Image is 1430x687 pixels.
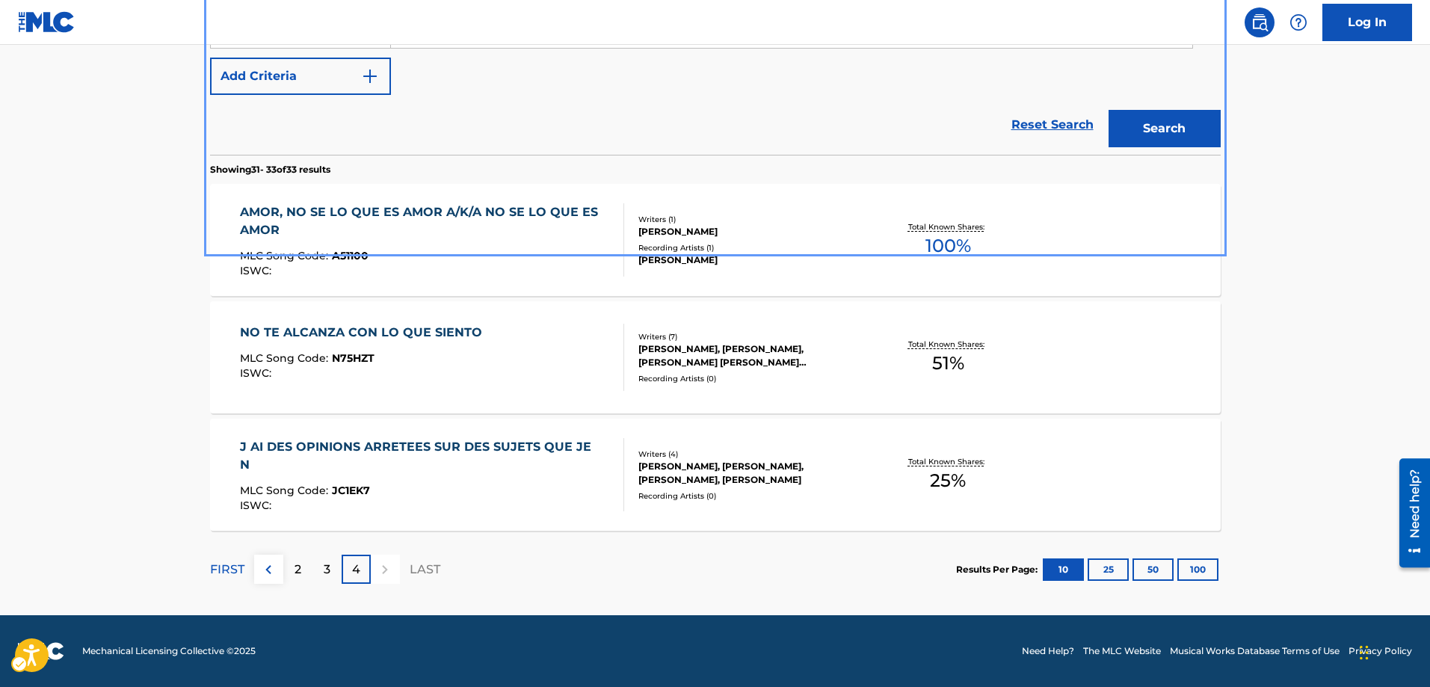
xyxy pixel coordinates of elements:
[956,563,1041,576] p: Results Per Page:
[240,484,332,497] span: MLC Song Code :
[1355,615,1430,687] div: Chat Widget
[332,351,375,365] span: N75HZT
[361,67,379,85] img: 9d2ae6d4665cec9f34b9.svg
[1022,644,1074,658] a: Need Help?
[638,490,864,502] div: Recording Artists ( 0 )
[1251,13,1269,31] img: search
[210,58,391,95] button: Add Criteria
[1322,4,1412,41] a: Log In
[240,324,490,342] div: NO TE ALCANZA CON LO QUE SIENTO
[638,214,864,225] div: Writers ( 1 )
[410,561,440,579] p: LAST
[638,225,864,238] div: [PERSON_NAME]
[1170,644,1340,658] a: Musical Works Database Terms of Use
[1043,558,1084,581] button: 10
[1355,615,1430,687] iframe: Hubspot Iframe
[332,249,369,262] span: A51100
[240,366,275,380] span: ISWC :
[908,456,988,467] p: Total Known Shares:
[82,644,256,658] span: Mechanical Licensing Collective © 2025
[210,419,1221,531] a: J AI DES OPINIONS ARRETEES SUR DES SUJETS QUE JE NMLC Song Code:JC1EK7ISWC:Writers (4)[PERSON_NAM...
[908,339,988,350] p: Total Known Shares:
[1289,13,1307,31] img: help
[1388,453,1430,573] iframe: Iframe | Resource Center
[210,301,1221,413] a: NO TE ALCANZA CON LO QUE SIENTOMLC Song Code:N75HZTISWC:Writers (7)[PERSON_NAME], [PERSON_NAME], ...
[908,221,988,232] p: Total Known Shares:
[1109,110,1221,147] button: Search
[240,351,332,365] span: MLC Song Code :
[1088,558,1129,581] button: 25
[240,249,332,262] span: MLC Song Code :
[1004,108,1101,141] a: Reset Search
[638,242,864,253] div: Recording Artists ( 1 )
[210,163,330,176] p: Showing 31 - 33 of 33 results
[1132,558,1174,581] button: 50
[18,11,75,33] img: MLC Logo
[638,342,864,369] div: [PERSON_NAME], [PERSON_NAME], [PERSON_NAME] [PERSON_NAME] [PERSON_NAME], [PERSON_NAME], [PERSON_N...
[930,467,966,494] span: 25 %
[240,264,275,277] span: ISWC :
[638,331,864,342] div: Writers ( 7 )
[1349,644,1412,658] a: Privacy Policy
[332,484,370,497] span: JC1EK7
[295,561,301,579] p: 2
[352,561,360,579] p: 4
[240,203,611,239] div: AMOR, NO SE LO QUE ES AMOR A/K/A NO SE LO QUE ES AMOR
[210,561,244,579] p: FIRST
[18,642,64,660] img: logo
[638,253,864,267] div: [PERSON_NAME]
[925,232,971,259] span: 100 %
[1177,558,1218,581] button: 100
[1360,630,1369,675] div: Drag
[638,460,864,487] div: [PERSON_NAME], [PERSON_NAME], [PERSON_NAME], [PERSON_NAME]
[932,350,964,377] span: 51 %
[210,184,1221,296] a: AMOR, NO SE LO QUE ES AMOR A/K/A NO SE LO QUE ES AMORMLC Song Code:A51100ISWC:Writers (1)[PERSON_...
[240,499,275,512] span: ISWC :
[638,373,864,384] div: Recording Artists ( 0 )
[638,449,864,460] div: Writers ( 4 )
[259,561,277,579] img: left
[1083,644,1161,658] a: The MLC Website
[324,561,330,579] p: 3
[240,438,611,474] div: J AI DES OPINIONS ARRETEES SUR DES SUJETS QUE JE N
